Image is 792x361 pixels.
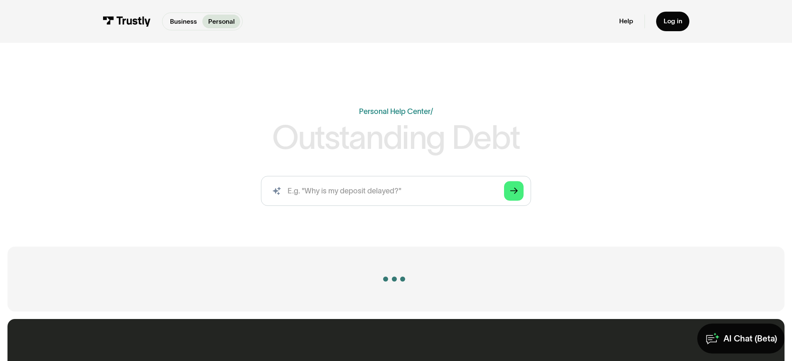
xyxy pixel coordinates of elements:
div: / [430,107,433,116]
p: Business [170,17,197,27]
div: AI Chat (Beta) [723,333,777,344]
h1: Outstanding Debt [272,121,519,154]
a: AI Chat (Beta) [697,324,785,354]
input: search [261,176,531,206]
a: Log in [656,12,690,31]
a: Help [619,17,633,25]
a: Personal Help Center [359,107,430,116]
div: Log in [664,17,682,25]
a: Personal [202,15,240,28]
form: Search [261,176,531,206]
a: Business [165,15,203,28]
img: Trustly Logo [103,16,151,27]
p: Personal [208,17,235,27]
